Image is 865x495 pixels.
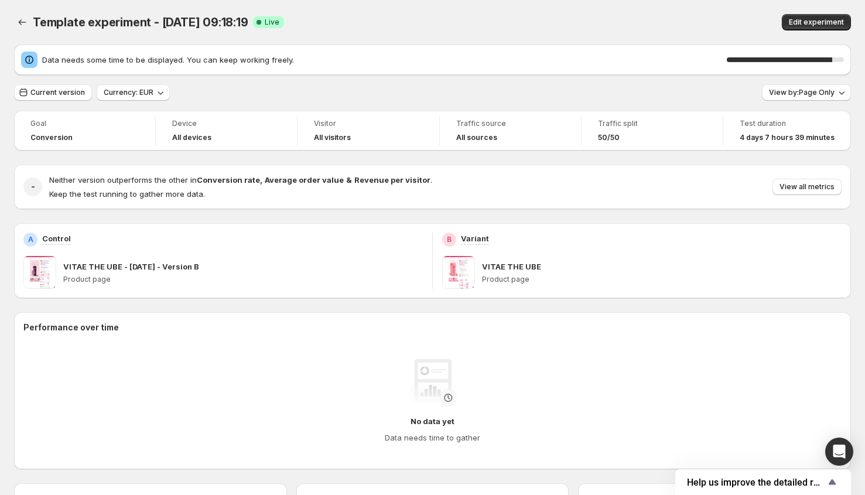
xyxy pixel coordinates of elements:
[314,118,422,144] a: VisitorAll visitors
[687,477,825,488] span: Help us improve the detailed report for A/B campaigns
[30,133,73,142] span: Conversion
[314,119,422,128] span: Visitor
[30,118,139,144] a: GoalConversion
[789,18,844,27] span: Edit experiment
[30,88,85,97] span: Current version
[23,322,842,333] h2: Performance over time
[63,275,423,284] p: Product page
[265,18,279,27] span: Live
[42,233,71,244] p: Control
[456,119,565,128] span: Traffic source
[172,119,281,128] span: Device
[482,275,842,284] p: Product page
[411,415,454,427] h4: No data yet
[687,475,839,489] button: Show survey - Help us improve the detailed report for A/B campaigns
[598,119,706,128] span: Traffic split
[49,189,205,199] span: Keep the test running to gather more data.
[97,84,170,101] button: Currency: EUR
[482,261,541,272] p: VITAE THE UBE
[740,118,835,144] a: Test duration4 days 7 hours 39 minutes
[260,175,262,185] strong: ,
[63,261,199,272] p: VITAE THE UBE - [DATE] - Version B
[31,181,35,193] h2: -
[354,175,430,185] strong: Revenue per visitor
[172,118,281,144] a: DeviceAll devices
[769,88,835,97] span: View by: Page Only
[461,233,489,244] p: Variant
[197,175,260,185] strong: Conversion rate
[265,175,344,185] strong: Average order value
[740,119,835,128] span: Test duration
[104,88,153,97] span: Currency: EUR
[172,133,211,142] h4: All devices
[346,175,352,185] strong: &
[782,14,851,30] button: Edit experiment
[779,182,835,192] span: View all metrics
[385,432,480,443] h4: Data needs time to gather
[456,118,565,144] a: Traffic sourceAll sources
[409,359,456,406] img: No data yet
[42,54,727,66] span: Data needs some time to be displayed. You can keep working freely.
[28,235,33,244] h2: A
[447,235,452,244] h2: B
[33,15,248,29] span: Template experiment - [DATE] 09:18:19
[740,133,835,142] span: 4 days 7 hours 39 minutes
[49,175,432,185] span: Neither version outperforms the other in .
[30,119,139,128] span: Goal
[762,84,851,101] button: View by:Page Only
[442,256,475,289] img: VITAE THE UBE
[598,133,620,142] span: 50/50
[456,133,497,142] h4: All sources
[14,14,30,30] button: Back
[598,118,706,144] a: Traffic split50/50
[23,256,56,289] img: VITAE THE UBE - 22.08.25 - Version B
[14,84,92,101] button: Current version
[825,438,853,466] div: Open Intercom Messenger
[772,179,842,195] button: View all metrics
[314,133,351,142] h4: All visitors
